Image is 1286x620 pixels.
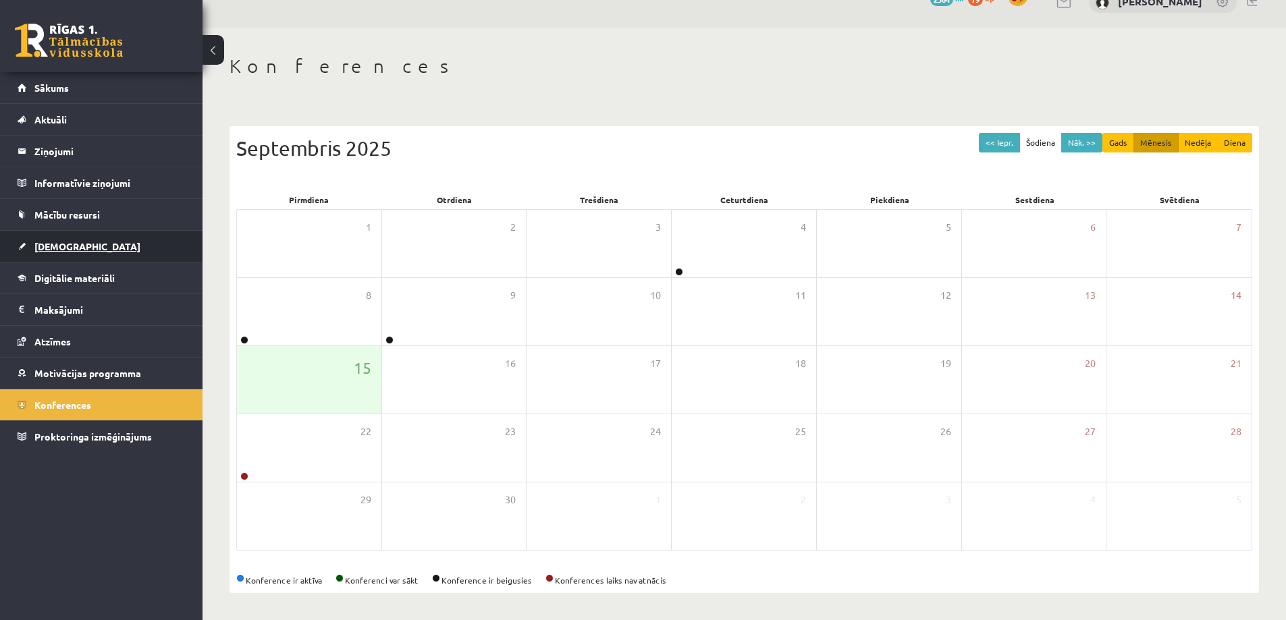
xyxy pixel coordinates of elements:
[650,424,661,439] span: 24
[18,358,186,389] a: Motivācijas programma
[18,136,186,167] a: Ziņojumi
[34,113,67,125] span: Aktuāli
[360,424,371,439] span: 22
[650,356,661,371] span: 17
[34,82,69,94] span: Sākums
[655,220,661,235] span: 3
[1085,356,1096,371] span: 20
[34,294,186,325] legend: Maksājumi
[1217,133,1252,152] button: Diena
[1085,424,1096,439] span: 27
[1236,220,1241,235] span: 7
[940,356,951,371] span: 19
[1231,424,1241,439] span: 28
[1231,288,1241,303] span: 14
[18,262,186,293] a: Digitālie materiāli
[236,133,1252,163] div: Septembris 2025
[354,356,371,379] span: 15
[940,424,951,439] span: 26
[1102,133,1134,152] button: Gads
[34,272,115,284] span: Digitālie materiāli
[1178,133,1218,152] button: Nedēļa
[505,424,516,439] span: 23
[1085,288,1096,303] span: 13
[801,220,806,235] span: 4
[1231,356,1241,371] span: 21
[795,288,806,303] span: 11
[18,167,186,198] a: Informatīvie ziņojumi
[946,492,951,507] span: 3
[18,421,186,452] a: Proktoringa izmēģinājums
[946,220,951,235] span: 5
[1236,492,1241,507] span: 5
[366,288,371,303] span: 8
[505,492,516,507] span: 30
[34,167,186,198] legend: Informatīvie ziņojumi
[360,492,371,507] span: 29
[1061,133,1102,152] button: Nāk. >>
[801,492,806,507] span: 2
[34,208,100,221] span: Mācību resursi
[979,133,1020,152] button: << Iepr.
[34,399,91,411] span: Konferences
[18,389,186,420] a: Konferences
[1107,190,1252,209] div: Svētdiena
[381,190,527,209] div: Otrdiena
[672,190,817,209] div: Ceturtdiena
[962,190,1107,209] div: Sestdiena
[230,55,1259,78] h1: Konferences
[1019,133,1062,152] button: Šodiena
[18,199,186,230] a: Mācību resursi
[34,136,186,167] legend: Ziņojumi
[18,72,186,103] a: Sākums
[236,190,381,209] div: Pirmdiena
[940,288,951,303] span: 12
[34,240,140,252] span: [DEMOGRAPHIC_DATA]
[650,288,661,303] span: 10
[510,288,516,303] span: 9
[34,335,71,347] span: Atzīmes
[15,24,123,57] a: Rīgas 1. Tālmācības vidusskola
[1133,133,1179,152] button: Mēnesis
[505,356,516,371] span: 16
[18,326,186,357] a: Atzīmes
[795,356,806,371] span: 18
[34,430,152,443] span: Proktoringa izmēģinājums
[1090,492,1096,507] span: 4
[795,424,806,439] span: 25
[510,220,516,235] span: 2
[527,190,672,209] div: Trešdiena
[18,294,186,325] a: Maksājumi
[655,492,661,507] span: 1
[18,104,186,135] a: Aktuāli
[817,190,962,209] div: Piekdiena
[1090,220,1096,235] span: 6
[236,574,1252,586] div: Konference ir aktīva Konferenci var sākt Konference ir beigusies Konferences laiks nav atnācis
[34,367,141,379] span: Motivācijas programma
[366,220,371,235] span: 1
[18,231,186,262] a: [DEMOGRAPHIC_DATA]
